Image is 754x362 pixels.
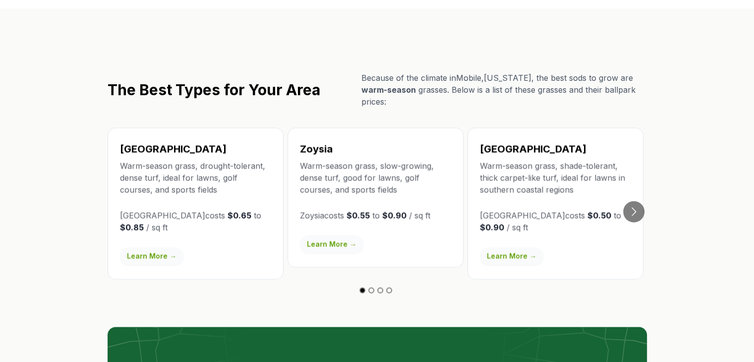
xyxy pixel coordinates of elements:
h3: [GEOGRAPHIC_DATA] [480,142,631,156]
p: [GEOGRAPHIC_DATA] costs to / sq ft [480,209,631,233]
a: Learn More → [480,247,543,265]
a: Learn More → [300,235,363,253]
a: Learn More → [120,247,183,265]
span: warm-season [361,85,416,95]
strong: $0.90 [480,222,504,232]
strong: $0.65 [228,210,251,220]
button: Go to slide 1 [359,287,365,293]
button: Go to slide 2 [368,287,374,293]
button: Go to next slide [623,201,644,222]
strong: $0.50 [587,210,611,220]
p: Zoysia costs to / sq ft [300,209,451,221]
strong: $0.85 [120,222,144,232]
strong: $0.90 [382,210,406,220]
button: Go to slide 4 [386,287,392,293]
h2: The Best Types for Your Area [108,81,320,99]
h3: [GEOGRAPHIC_DATA] [120,142,271,156]
h3: Zoysia [300,142,451,156]
p: [GEOGRAPHIC_DATA] costs to / sq ft [120,209,271,233]
p: Warm-season grass, shade-tolerant, thick carpet-like turf, ideal for lawns in southern coastal re... [480,160,631,195]
strong: $0.55 [347,210,370,220]
p: Warm-season grass, slow-growing, dense turf, good for lawns, golf courses, and sports fields [300,160,451,195]
p: Warm-season grass, drought-tolerant, dense turf, ideal for lawns, golf courses, and sports fields [120,160,271,195]
button: Go to slide 3 [377,287,383,293]
p: Because of the climate in Mobile , [US_STATE] , the best sods to grow are grasses. Below is a lis... [361,72,647,108]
